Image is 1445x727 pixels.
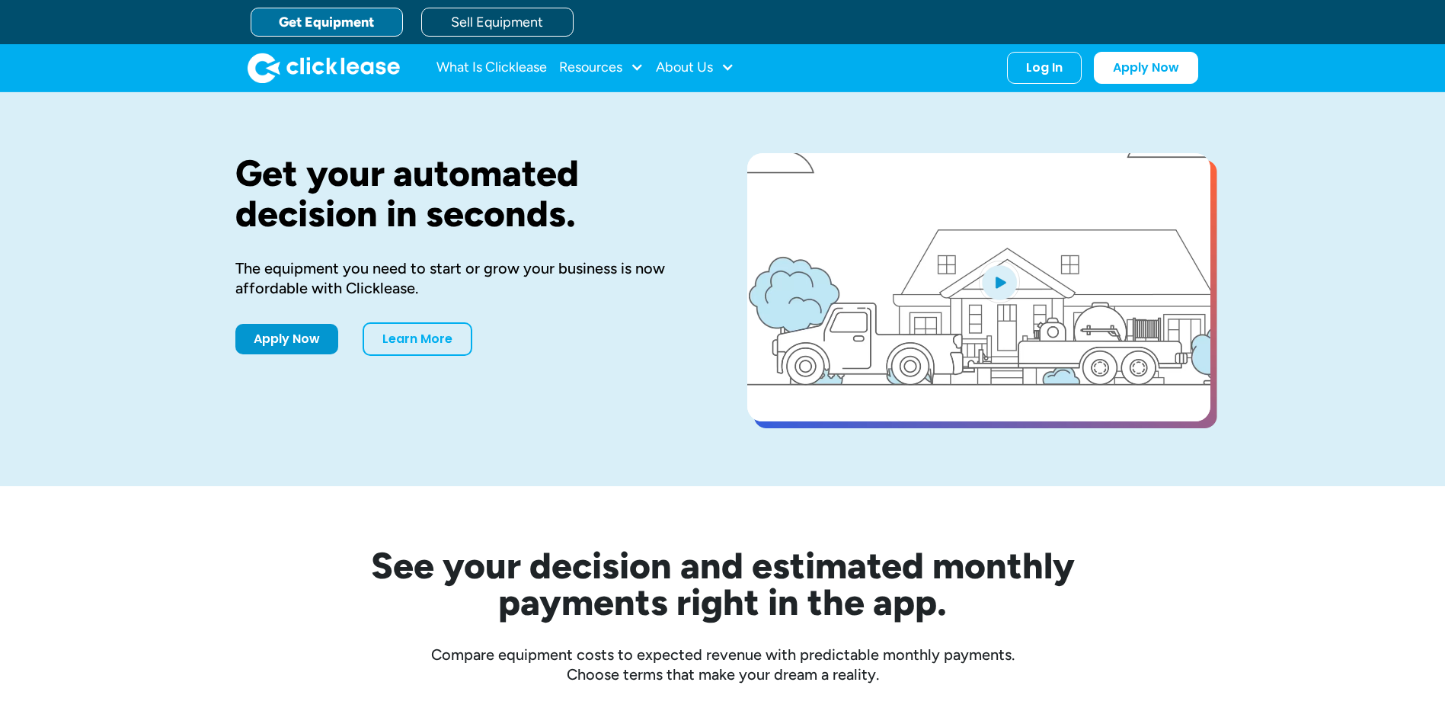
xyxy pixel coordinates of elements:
[1026,60,1063,75] div: Log In
[436,53,547,83] a: What Is Clicklease
[421,8,574,37] a: Sell Equipment
[235,153,699,234] h1: Get your automated decision in seconds.
[235,258,699,298] div: The equipment you need to start or grow your business is now affordable with Clicklease.
[656,53,734,83] div: About Us
[248,53,400,83] img: Clicklease logo
[559,53,644,83] div: Resources
[235,645,1210,684] div: Compare equipment costs to expected revenue with predictable monthly payments. Choose terms that ...
[248,53,400,83] a: home
[296,547,1149,620] h2: See your decision and estimated monthly payments right in the app.
[747,153,1210,421] a: open lightbox
[979,261,1020,303] img: Blue play button logo on a light blue circular background
[235,324,338,354] a: Apply Now
[1094,52,1198,84] a: Apply Now
[363,322,472,356] a: Learn More
[251,8,403,37] a: Get Equipment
